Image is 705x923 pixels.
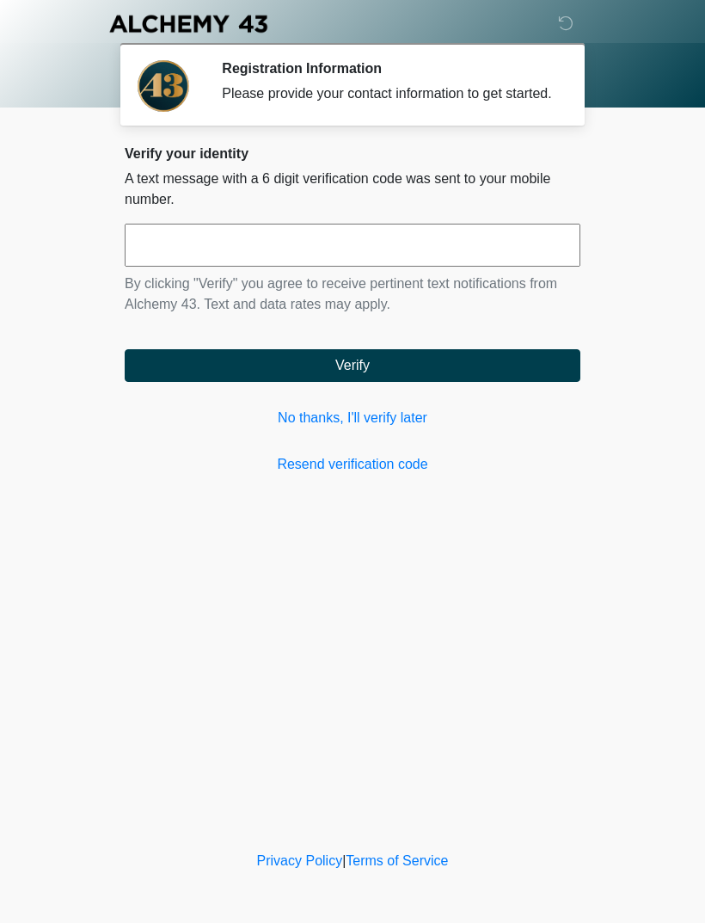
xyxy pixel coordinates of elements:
[346,853,448,868] a: Terms of Service
[107,13,269,34] img: Alchemy 43 Logo
[125,274,580,315] p: By clicking "Verify" you agree to receive pertinent text notifications from Alchemy 43. Text and ...
[222,83,555,104] div: Please provide your contact information to get started.
[125,169,580,210] p: A text message with a 6 digit verification code was sent to your mobile number.
[125,408,580,428] a: No thanks, I'll verify later
[222,60,555,77] h2: Registration Information
[138,60,189,112] img: Agent Avatar
[257,853,343,868] a: Privacy Policy
[125,349,580,382] button: Verify
[125,454,580,475] a: Resend verification code
[125,145,580,162] h2: Verify your identity
[342,853,346,868] a: |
